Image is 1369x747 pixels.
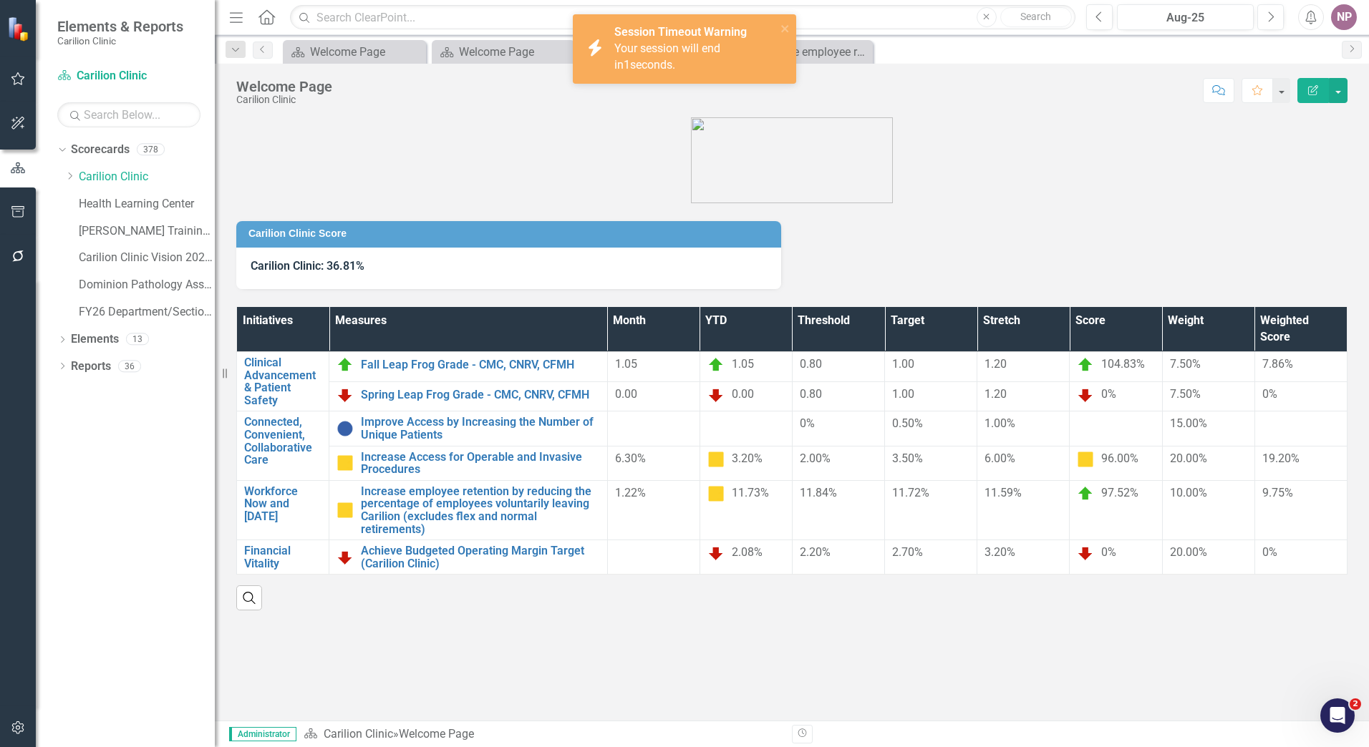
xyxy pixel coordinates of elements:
span: 6.00% [985,451,1015,465]
a: Fall Leap Frog Grade - CMC, CNRV, CFMH [361,358,600,371]
td: Double-Click to Edit Right Click for Context Menu [237,480,329,539]
img: On Target [1077,485,1094,502]
span: 1.22% [615,486,646,499]
span: Administrator [229,727,296,741]
div: » [304,726,781,743]
span: 0% [1262,387,1277,401]
span: 3.20% [985,545,1015,559]
div: 378 [137,144,165,156]
span: 1.00 [892,357,914,371]
span: 0% [800,416,815,430]
span: 2.08% [732,545,763,559]
div: 13 [126,333,149,346]
div: Welcome Page [236,79,332,94]
button: close [780,20,790,36]
div: Welcome Page [459,43,571,61]
span: 20.00% [1170,545,1207,559]
span: 1.05 [732,357,754,371]
span: 0% [1262,545,1277,559]
span: 1.00 [892,387,914,401]
strong: Session Timeout Warning [614,25,747,39]
td: Double-Click to Edit Right Click for Context Menu [329,540,608,575]
img: Caution [337,454,354,472]
img: Below Plan [1077,386,1094,404]
a: Spring Leap Frog Grade - CMC, CNRV, CFMH [361,389,600,401]
input: Search Below... [57,102,200,127]
span: 11.84% [800,486,837,499]
img: On Target [707,356,725,373]
span: 0.80 [800,387,822,401]
a: Dominion Pathology Associates [79,277,215,293]
span: 10.00% [1170,486,1207,499]
span: 2.00% [800,451,831,465]
td: Double-Click to Edit Right Click for Context Menu [329,352,608,382]
span: 19.20% [1262,451,1300,465]
a: Carilion Clinic [57,68,200,84]
span: 11.73% [732,486,769,499]
a: Workforce Now and [DATE] [244,485,321,523]
img: No Information [337,420,354,437]
a: FY26 Department/Section Example Scorecard [79,304,215,321]
a: [PERSON_NAME] Training Scorecard 8/23 [79,223,215,240]
span: 15.00% [1170,416,1207,430]
a: Clinical Advancement & Patient Safety [244,356,321,406]
td: Double-Click to Edit Right Click for Context Menu [237,352,329,411]
iframe: Intercom live chat [1320,698,1355,733]
span: 1 [624,58,630,72]
div: Welcome Page [399,727,474,741]
button: Aug-25 [1117,4,1254,30]
a: Reports [71,358,111,375]
a: Achieve Budgeted Operating Margin Target (Carilion Clinic) [361,545,600,570]
span: 1.05 [615,357,637,371]
a: Carilion Clinic [79,169,215,185]
img: Below Plan [337,549,354,566]
span: Carilion Clinic: 36.81% [251,259,364,273]
span: 1.00% [985,416,1015,430]
span: 104.83% [1101,357,1145,371]
span: 0% [1101,387,1116,401]
td: Double-Click to Edit Right Click for Context Menu [329,381,608,411]
input: Search ClearPoint... [290,5,1075,30]
button: NP [1331,4,1357,30]
a: Scorecards [71,142,130,158]
span: 20.00% [1170,451,1207,465]
a: Connected, Convenient, Collaborative Care [244,416,321,466]
a: Increase Access for Operable and Invasive Procedures [361,451,600,476]
span: 7.50% [1170,387,1201,401]
div: Aug-25 [1122,9,1249,26]
td: Double-Click to Edit Right Click for Context Menu [329,446,608,480]
img: Caution [707,451,725,468]
a: Carilion Clinic [324,727,393,741]
h3: Carilion Clinic Score [248,228,774,239]
div: 36 [118,360,141,372]
a: Increase employee retention by reducing the percentage of employees voluntarily leaving Carilion ... [361,485,600,535]
a: Financial Vitality [244,545,321,570]
small: Carilion Clinic [57,35,183,47]
span: 1.20 [985,357,1007,371]
span: 2.70% [892,545,923,559]
span: Your session will end in seconds. [614,41,720,72]
a: Improve Access by Increasing the Number of Unique Patients [361,416,600,441]
img: Below Plan [707,386,725,404]
div: Increase employee retention by reducing the percentage of employees voluntarily leaving Carilion ... [757,43,869,61]
a: Welcome Page [435,43,571,61]
img: Below Plan [337,386,354,404]
span: 0.00 [615,387,637,401]
td: Double-Click to Edit Right Click for Context Menu [237,540,329,575]
a: Carilion Clinic Vision 2025 (Full Version) [79,250,215,266]
span: 3.20% [732,451,763,465]
span: 3.50% [892,451,923,465]
a: Elements [71,331,119,348]
img: On Target [337,356,354,373]
span: 0.80 [800,357,822,371]
span: 2 [1350,698,1361,710]
a: Increase employee retention by reducing the percentage of employees voluntarily leaving Carilion ... [733,43,869,61]
span: 6.30% [615,451,646,465]
span: 1.20 [985,387,1007,401]
img: carilion%20clinic%20logo%202.0.png [691,117,893,203]
span: 0.00 [732,387,754,401]
img: Below Plan [1077,545,1094,562]
span: 97.52% [1101,486,1138,499]
img: Caution [1077,451,1094,468]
